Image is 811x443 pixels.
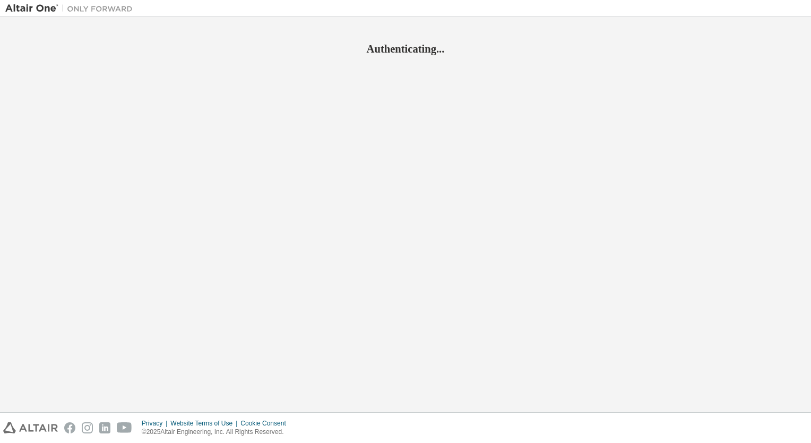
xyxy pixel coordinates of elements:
[240,419,292,428] div: Cookie Consent
[99,422,110,433] img: linkedin.svg
[117,422,132,433] img: youtube.svg
[170,419,240,428] div: Website Terms of Use
[142,419,170,428] div: Privacy
[64,422,75,433] img: facebook.svg
[5,3,138,14] img: Altair One
[82,422,93,433] img: instagram.svg
[5,42,806,56] h2: Authenticating...
[3,422,58,433] img: altair_logo.svg
[142,428,292,437] p: © 2025 Altair Engineering, Inc. All Rights Reserved.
